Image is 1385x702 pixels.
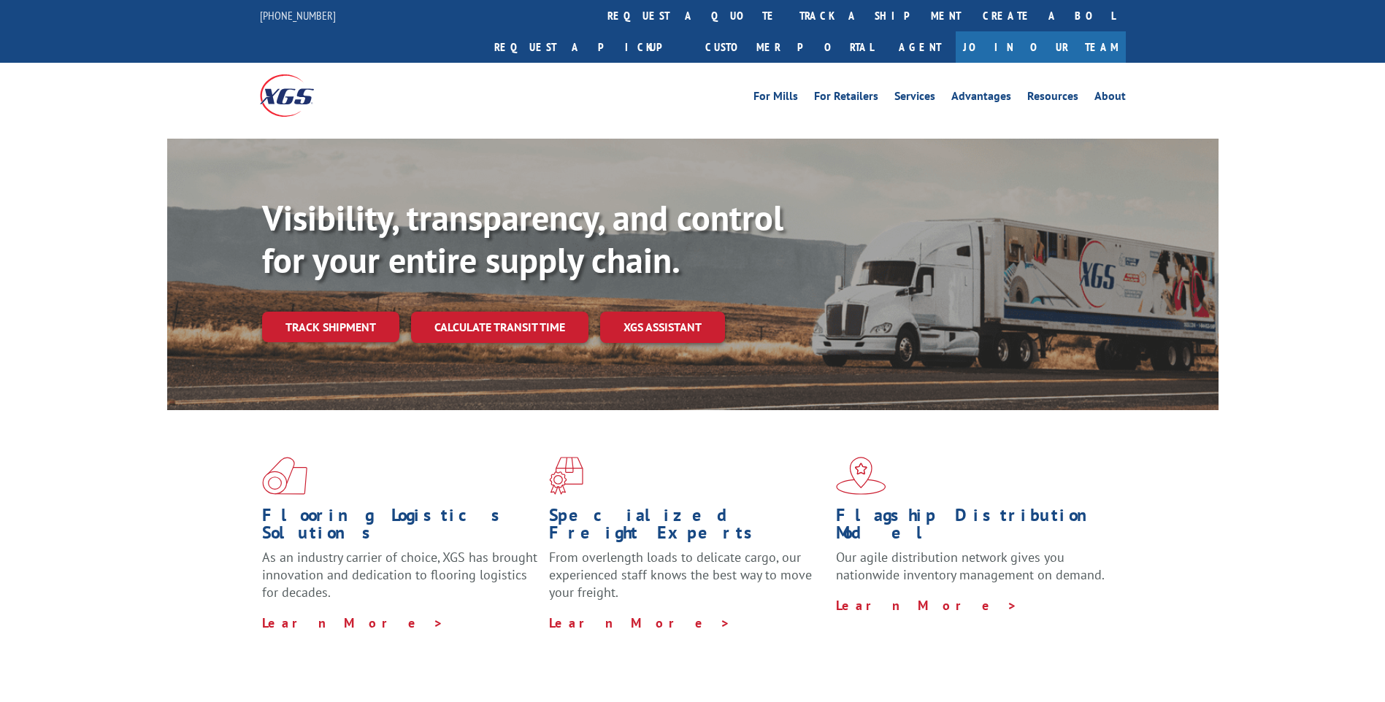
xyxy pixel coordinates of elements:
h1: Specialized Freight Experts [549,506,825,549]
a: Advantages [951,90,1011,107]
a: Learn More > [262,614,444,631]
a: Request a pickup [483,31,694,63]
span: As an industry carrier of choice, XGS has brought innovation and dedication to flooring logistics... [262,549,537,601]
a: For Retailers [814,90,878,107]
img: xgs-icon-total-supply-chain-intelligence-red [262,457,307,495]
a: Track shipment [262,312,399,342]
img: xgs-icon-flagship-distribution-model-red [836,457,886,495]
p: From overlength loads to delicate cargo, our experienced staff knows the best way to move your fr... [549,549,825,614]
h1: Flagship Distribution Model [836,506,1112,549]
h1: Flooring Logistics Solutions [262,506,538,549]
a: Services [894,90,935,107]
span: Our agile distribution network gives you nationwide inventory management on demand. [836,549,1105,583]
a: Learn More > [836,597,1018,614]
a: Customer Portal [694,31,884,63]
a: For Mills [753,90,798,107]
a: [PHONE_NUMBER] [260,8,336,23]
a: Calculate transit time [411,312,588,343]
img: xgs-icon-focused-on-flooring-red [549,457,583,495]
a: XGS ASSISTANT [600,312,725,343]
b: Visibility, transparency, and control for your entire supply chain. [262,195,783,282]
a: Resources [1027,90,1078,107]
a: Learn More > [549,614,731,631]
a: Agent [884,31,956,63]
a: About [1094,90,1126,107]
a: Join Our Team [956,31,1126,63]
